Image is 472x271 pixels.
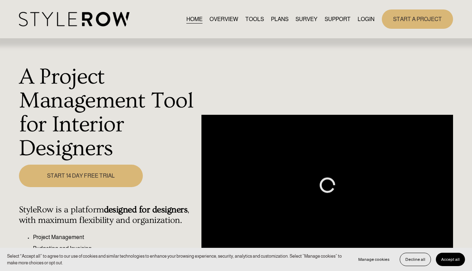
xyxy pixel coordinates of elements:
p: Project Management [33,233,198,242]
img: StyleRow [19,12,129,26]
h4: StyleRow is a platform , with maximum flexibility and organization. [19,205,198,226]
a: LOGIN [358,14,374,24]
a: START A PROJECT [382,9,453,29]
button: Accept all [436,253,465,266]
p: Select “Accept all” to agree to our use of cookies and similar technologies to enhance your brows... [7,253,346,266]
span: Decline all [405,257,425,262]
a: HOME [186,14,202,24]
span: Manage cookies [358,257,390,262]
a: START 14 DAY FREE TRIAL [19,165,143,187]
p: Budgeting and Invoicing [33,244,198,253]
span: Accept all [441,257,460,262]
a: OVERVIEW [210,14,238,24]
button: Decline all [400,253,431,266]
a: PLANS [271,14,288,24]
button: Manage cookies [353,253,395,266]
a: folder dropdown [325,14,351,24]
a: TOOLS [245,14,264,24]
strong: designed for designers [104,205,188,215]
h1: A Project Management Tool for Interior Designers [19,65,198,160]
a: SURVEY [295,14,317,24]
span: SUPPORT [325,15,351,24]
